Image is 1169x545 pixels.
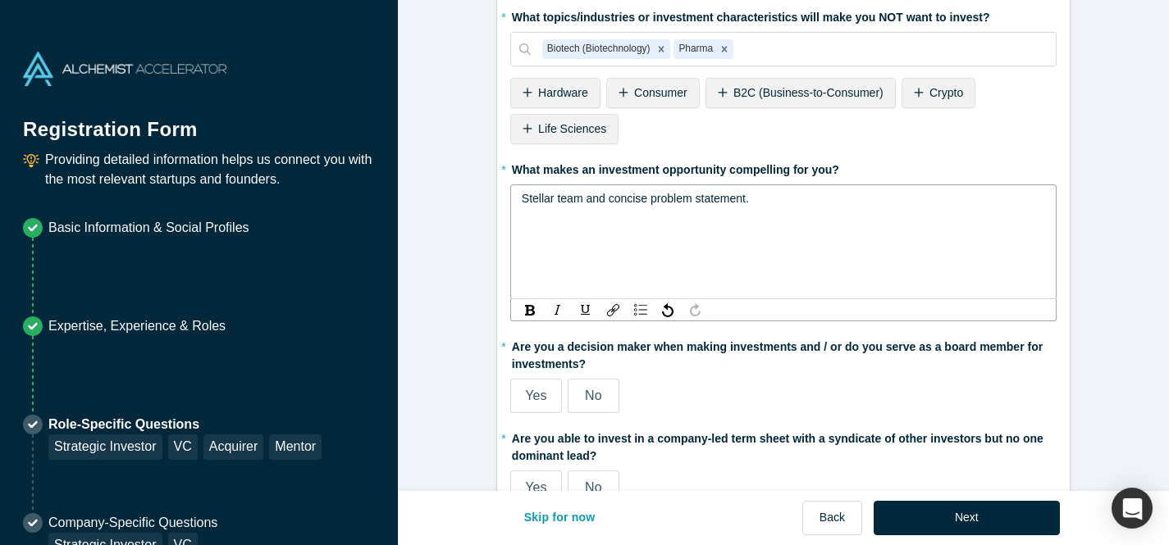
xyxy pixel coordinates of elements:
button: Next [874,501,1060,535]
button: Skip for now [507,501,613,535]
span: Life Sciences [538,122,606,135]
span: Crypto [929,86,963,99]
span: No [585,480,601,494]
h1: Registration Form [23,98,375,144]
div: Italic [547,302,569,318]
label: Are you a decision maker when making investments and / or do you serve as a board member for inve... [510,333,1057,373]
span: Stellar team and concise problem statement. [522,192,749,205]
div: rdw-list-control [627,302,655,318]
div: Undo [658,302,678,318]
div: Hardware [510,78,600,108]
div: rdw-wrapper [510,184,1057,299]
div: Remove Biotech (Biotechnology) [652,39,670,59]
div: rdw-link-control [600,302,627,318]
div: Life Sciences [510,114,619,144]
div: Strategic Investor [48,434,162,460]
div: Link [603,302,623,318]
div: Crypto [902,78,975,108]
label: Are you able to invest in a company-led term sheet with a syndicate of other investors but no one... [510,425,1057,465]
span: No [585,388,601,402]
div: Unordered [630,302,651,318]
label: What topics/industries or investment characteristics will make you NOT want to invest? [510,3,1057,26]
p: Role-Specific Questions [48,415,322,434]
p: Providing detailed information helps us connect you with the most relevant startups and founders. [45,150,375,189]
div: VC [168,434,198,460]
img: Alchemist Accelerator Logo [23,52,226,86]
span: Hardware [538,86,588,99]
span: Consumer [634,86,687,99]
span: Yes [525,480,546,494]
div: Pharma [674,39,715,59]
div: rdw-history-control [655,302,709,318]
div: rdw-editor [522,190,1046,207]
div: Underline [575,302,596,318]
div: rdw-inline-control [517,302,600,318]
button: Back [802,501,862,535]
div: Biotech (Biotechnology) [542,39,653,59]
div: Acquirer [203,434,264,460]
span: B2C (Business-to-Consumer) [733,86,884,99]
p: Expertise, Experience & Roles [48,316,226,336]
p: Company-Specific Questions [48,513,217,533]
div: Consumer [606,78,700,108]
span: Yes [525,388,546,402]
div: Remove Pharma [715,39,733,59]
div: Redo [685,302,706,318]
label: What makes an investment opportunity compelling for you? [510,156,1057,179]
div: Bold [520,302,541,318]
div: Mentor [269,434,322,460]
div: B2C (Business-to-Consumer) [706,78,896,108]
p: Basic Information & Social Profiles [48,218,249,238]
div: rdw-toolbar [510,298,1057,321]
